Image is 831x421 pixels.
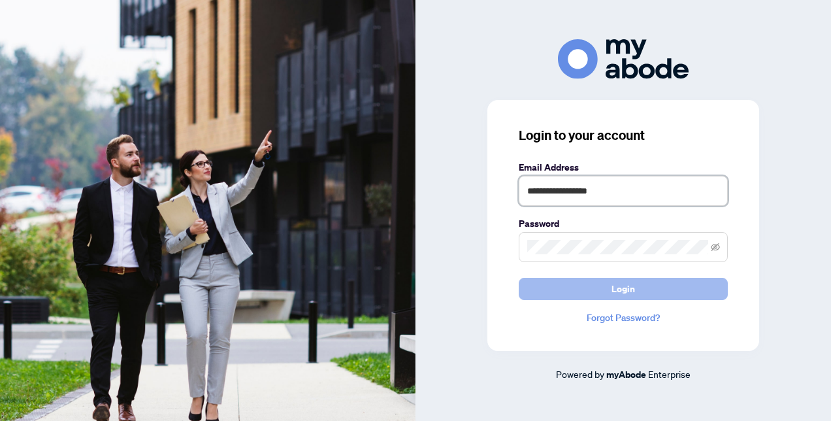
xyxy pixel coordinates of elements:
[558,39,689,79] img: ma-logo
[519,278,728,300] button: Login
[519,311,728,325] a: Forgot Password?
[648,368,691,380] span: Enterprise
[519,126,728,144] h3: Login to your account
[519,216,728,231] label: Password
[606,367,646,382] a: myAbode
[556,368,604,380] span: Powered by
[711,243,720,252] span: eye-invisible
[611,278,635,299] span: Login
[519,160,728,175] label: Email Address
